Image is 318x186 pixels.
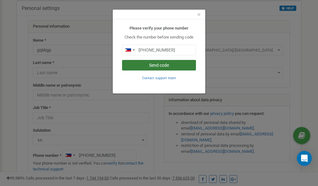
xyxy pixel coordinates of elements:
[122,60,196,70] button: Send code
[129,26,189,30] b: Please verify your phone number
[142,75,176,80] a: Contact support team
[197,11,201,18] span: ×
[297,151,312,166] div: Open Intercom Messenger
[122,45,137,55] div: Telephone country code
[142,76,176,80] small: Contact support team
[197,11,201,18] button: Close
[122,45,196,55] input: 0905 123 4567
[122,34,196,40] p: Check the number before sending code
